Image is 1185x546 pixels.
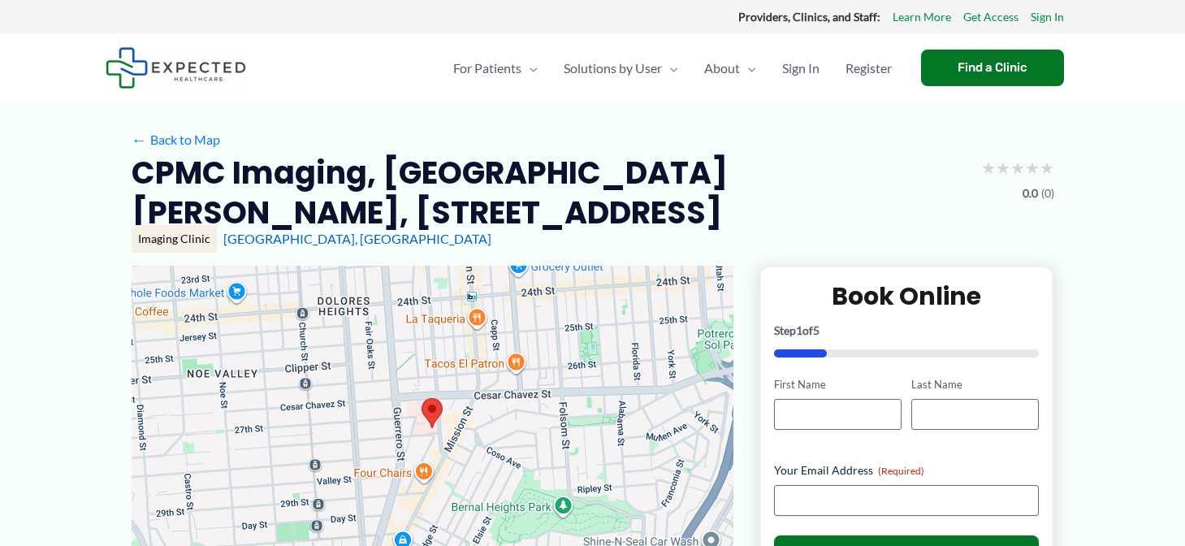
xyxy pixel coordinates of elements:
img: Expected Healthcare Logo - side, dark font, small [106,47,246,89]
span: Register [846,40,892,97]
a: Register [833,40,905,97]
p: Step of [774,325,1040,336]
h2: Book Online [774,280,1040,312]
a: For PatientsMenu Toggle [440,40,551,97]
a: Sign In [769,40,833,97]
a: ←Back to Map [132,128,220,152]
span: ★ [996,153,1010,183]
nav: Primary Site Navigation [440,40,905,97]
a: Get Access [963,6,1018,28]
label: Your Email Address [774,462,1040,479]
span: ← [132,132,147,147]
div: Imaging Clinic [132,225,217,253]
span: (0) [1041,183,1054,204]
span: ★ [1040,153,1054,183]
a: AboutMenu Toggle [691,40,769,97]
a: Find a Clinic [921,50,1064,86]
span: ★ [981,153,996,183]
label: First Name [774,377,902,392]
span: Menu Toggle [740,40,756,97]
a: Sign In [1031,6,1064,28]
span: About [704,40,740,97]
label: Last Name [911,377,1039,392]
strong: Providers, Clinics, and Staff: [738,10,880,24]
span: Sign In [782,40,820,97]
a: [GEOGRAPHIC_DATA], [GEOGRAPHIC_DATA] [223,231,491,246]
span: For Patients [453,40,521,97]
a: Solutions by UserMenu Toggle [551,40,691,97]
span: 5 [813,323,820,337]
span: ★ [1010,153,1025,183]
span: Solutions by User [564,40,662,97]
span: 0.0 [1023,183,1038,204]
h2: CPMC Imaging, [GEOGRAPHIC_DATA][PERSON_NAME], [STREET_ADDRESS] [132,153,968,233]
span: (Required) [878,465,924,477]
span: Menu Toggle [662,40,678,97]
a: Learn More [893,6,951,28]
span: 1 [796,323,802,337]
span: Menu Toggle [521,40,538,97]
span: ★ [1025,153,1040,183]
